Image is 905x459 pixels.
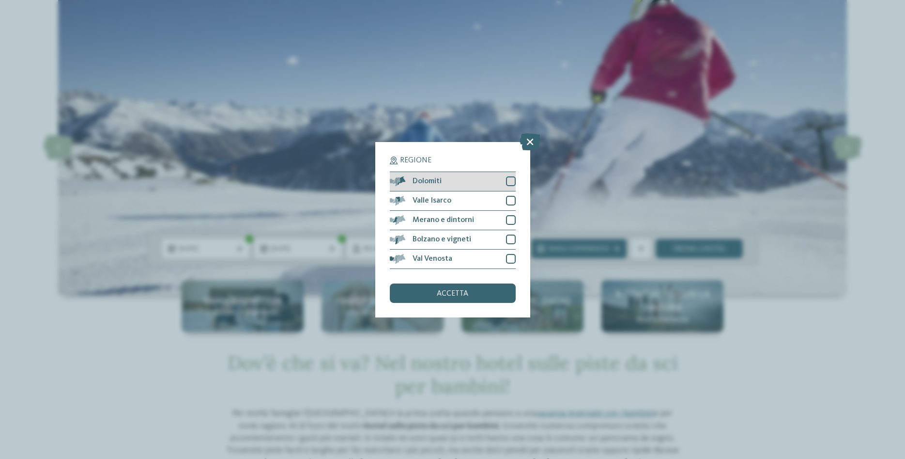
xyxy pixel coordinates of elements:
span: accetta [437,290,468,298]
span: Bolzano e vigneti [413,236,471,243]
span: Dolomiti [413,177,442,185]
span: Valle Isarco [413,197,451,205]
span: Val Venosta [413,255,452,263]
span: Merano e dintorni [413,216,474,224]
span: Regione [400,157,431,164]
